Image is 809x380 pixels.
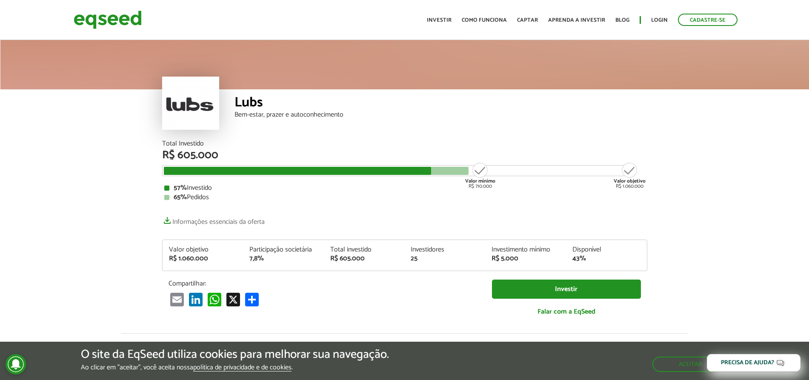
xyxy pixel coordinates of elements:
div: R$ 1.060.000 [614,162,646,189]
div: Valor objetivo [169,246,237,253]
a: Investir [427,17,452,23]
strong: 65% [174,191,187,203]
a: Captar [517,17,538,23]
div: R$ 710.000 [464,162,496,189]
a: Aprenda a investir [548,17,605,23]
img: EqSeed [74,9,142,31]
div: Bem-estar, prazer e autoconhecimento [234,111,647,118]
h5: O site da EqSeed utiliza cookies para melhorar sua navegação. [81,348,389,361]
a: Cadastre-se [678,14,738,26]
a: Investir [492,280,641,299]
strong: 57% [174,182,187,194]
div: Investido [164,185,645,191]
button: Aceitar [652,357,728,372]
div: Total Investido [162,140,647,147]
a: LinkedIn [187,292,204,306]
p: Ao clicar em "aceitar", você aceita nossa . [81,363,389,371]
a: Blog [615,17,629,23]
a: Falar com a EqSeed [492,303,641,320]
div: Total investido [330,246,398,253]
a: Como funciona [462,17,507,23]
a: WhatsApp [206,292,223,306]
div: R$ 5.000 [492,255,560,262]
div: 7,8% [249,255,317,262]
div: Investidores [411,246,479,253]
div: R$ 1.060.000 [169,255,237,262]
div: Pedidos [164,194,645,201]
strong: Valor mínimo [465,177,495,185]
a: Share [243,292,260,306]
div: Investimento mínimo [492,246,560,253]
strong: Valor objetivo [614,177,646,185]
div: 43% [572,255,640,262]
a: política de privacidade e de cookies [193,364,292,371]
div: Lubs [234,96,647,111]
div: Disponível [572,246,640,253]
a: Informações essenciais da oferta [162,214,265,226]
div: R$ 605.000 [330,255,398,262]
div: 25 [411,255,479,262]
a: Login [651,17,668,23]
div: R$ 605.000 [162,150,647,161]
div: Participação societária [249,246,317,253]
p: Compartilhar: [169,280,479,288]
a: Email [169,292,186,306]
a: X [225,292,242,306]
